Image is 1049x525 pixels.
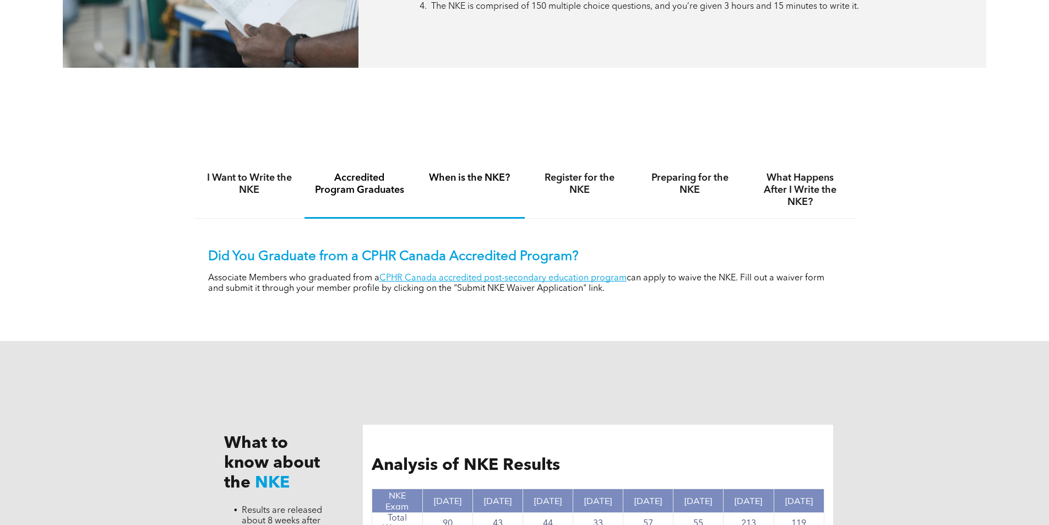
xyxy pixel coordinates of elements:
[204,172,295,196] h4: I Want to Write the NKE
[724,489,774,513] th: [DATE]
[379,274,627,283] a: CPHR Canada accredited post-secondary education program
[523,489,573,513] th: [DATE]
[673,489,724,513] th: [DATE]
[224,435,320,491] span: What to know about the
[535,172,625,196] h4: Register for the NKE
[472,489,523,513] th: [DATE]
[774,489,824,513] th: [DATE]
[314,172,405,196] h4: Accredited Program Graduates
[431,2,859,11] span: The NKE is comprised of 150 multiple choice questions, and you’re given 3 hours and 15 minutes to...
[645,172,735,196] h4: Preparing for the NKE
[755,172,845,208] h4: What Happens After I Write the NKE?
[573,489,623,513] th: [DATE]
[255,475,290,491] span: NKE
[372,457,560,474] span: Analysis of NKE Results
[208,273,841,294] p: Associate Members who graduated from a can apply to waive the NKE. Fill out a waiver form and sub...
[422,489,472,513] th: [DATE]
[208,249,841,265] p: Did You Graduate from a CPHR Canada Accredited Program?
[623,489,673,513] th: [DATE]
[372,489,422,513] th: NKE Exam
[425,172,515,184] h4: When is the NKE?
